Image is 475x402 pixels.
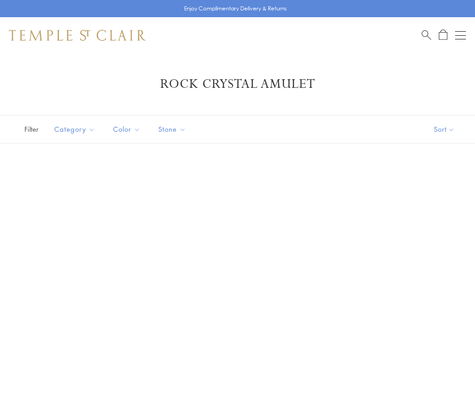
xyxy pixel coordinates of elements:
[47,119,102,139] button: Category
[439,29,447,41] a: Open Shopping Bag
[23,76,452,92] h1: Rock Crystal Amulet
[413,115,475,143] button: Show sort by
[422,29,431,41] a: Search
[9,30,146,41] img: Temple St. Clair
[152,119,193,139] button: Stone
[154,124,193,135] span: Stone
[184,4,287,13] p: Enjoy Complimentary Delivery & Returns
[109,124,147,135] span: Color
[455,30,466,41] button: Open navigation
[106,119,147,139] button: Color
[50,124,102,135] span: Category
